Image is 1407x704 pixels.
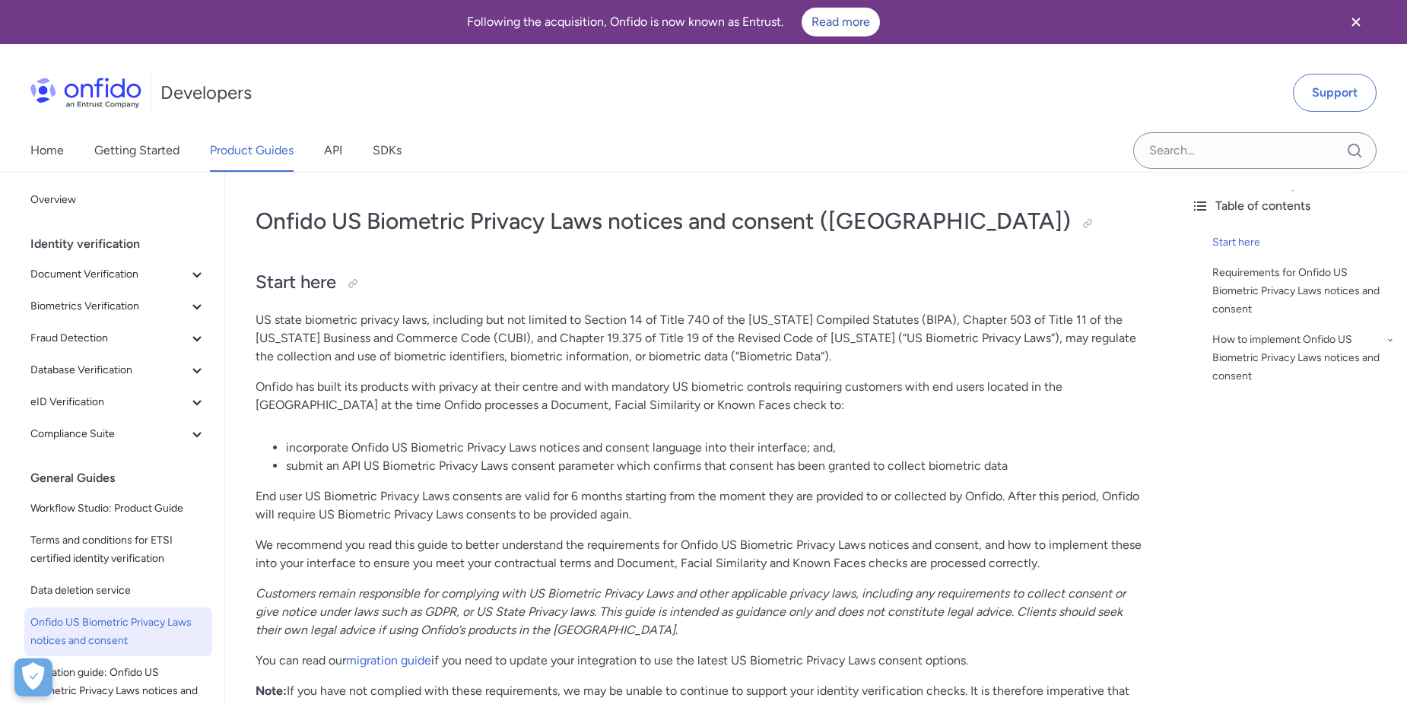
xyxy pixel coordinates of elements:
button: Fraud Detection [24,323,212,354]
span: Document Verification [30,265,188,284]
span: Compliance Suite [30,425,188,443]
img: Onfido Logo [30,78,141,108]
div: Following the acquisition, Onfido is now known as Entrust. [18,8,1328,36]
a: Home [30,129,64,172]
span: Onfido US Biometric Privacy Laws notices and consent [30,614,206,650]
p: Onfido has built its products with privacy at their centre and with mandatory US biometric contro... [256,378,1148,414]
a: Onfido US Biometric Privacy Laws notices and consent [24,607,212,656]
p: US state biometric privacy laws, including but not limited to Section 14 of Title 740 of the [US_... [256,311,1148,366]
span: Fraud Detection [30,329,188,347]
button: Close banner [1328,3,1384,41]
span: Data deletion service [30,582,206,600]
a: migration guide [346,653,431,668]
a: Getting Started [94,129,179,172]
a: SDKs [373,129,402,172]
a: How to implement Onfido US Biometric Privacy Laws notices and consent [1212,331,1395,385]
input: Onfido search input field [1133,132,1377,169]
a: Data deletion service [24,576,212,606]
p: We recommend you read this guide to better understand the requirements for Onfido US Biometric Pr... [256,536,1148,572]
a: Requirements for Onfido US Biometric Privacy Laws notices and consent [1212,264,1395,319]
span: Database Verification [30,361,188,379]
a: Start here [1212,233,1395,252]
li: incorporate Onfido US Biometric Privacy Laws notices and consent language into their interface; and, [286,439,1148,457]
p: End user US Biometric Privacy Laws consents are valid for 6 months starting from the moment they ... [256,487,1148,524]
span: Overview [30,191,206,209]
a: Support [1293,74,1377,112]
div: Identity verification [30,229,218,259]
h1: Developers [160,81,252,105]
span: eID Verification [30,393,188,411]
span: Terms and conditions for ETSI certified identity verification [30,531,206,568]
p: You can read our if you need to update your integration to use the latest US Biometric Privacy La... [256,652,1148,670]
strong: Note: [256,683,287,698]
a: Product Guides [210,129,294,172]
a: Workflow Studio: Product Guide [24,493,212,524]
a: API [324,129,342,172]
button: Biometrics Verification [24,291,212,322]
h1: Onfido US Biometric Privacy Laws notices and consent ([GEOGRAPHIC_DATA]) [256,206,1148,236]
div: Table of contents [1191,197,1395,215]
span: Workflow Studio: Product Guide [30,499,206,518]
a: Read more [802,8,880,36]
button: Database Verification [24,355,212,385]
svg: Close banner [1347,13,1365,31]
button: eID Verification [24,387,212,417]
li: submit an API US Biometric Privacy Laws consent parameter which confirms that consent has been gr... [286,457,1148,475]
button: Document Verification [24,259,212,290]
a: Terms and conditions for ETSI certified identity verification [24,525,212,574]
h2: Start here [256,270,1148,296]
a: Overview [24,185,212,215]
span: Biometrics Verification [30,297,188,316]
button: Compliance Suite [24,419,212,449]
div: Cookie Preferences [14,658,52,696]
button: Open Preferences [14,658,52,696]
div: General Guides [30,463,218,493]
em: Customers remain responsible for complying with US Biometric Privacy Laws and other applicable pr... [256,586,1126,637]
